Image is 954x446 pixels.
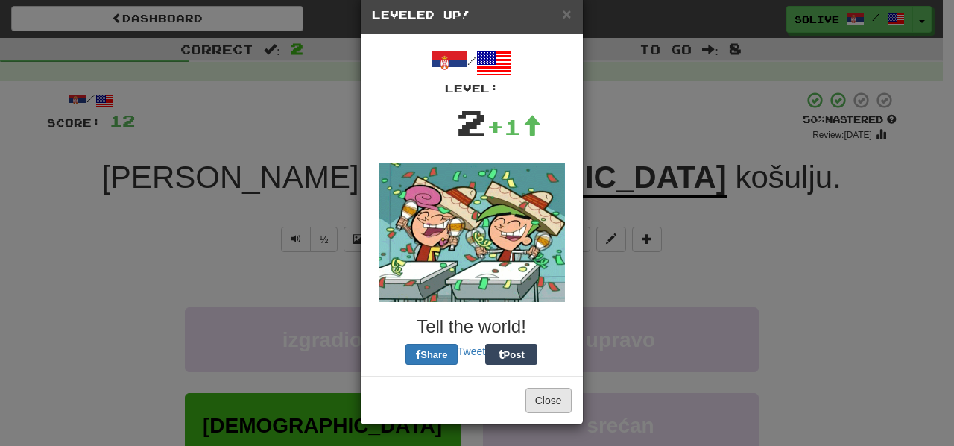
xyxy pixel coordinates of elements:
[562,5,571,22] span: ×
[458,345,485,357] a: Tweet
[372,7,572,22] h5: Leveled Up!
[456,96,487,148] div: 2
[372,81,572,96] div: Level:
[562,6,571,22] button: Close
[379,163,565,302] img: fairly-odd-parents-da00311291977d55ff188899e898f38bf0ea27628e4b7d842fa96e17094d9a08.gif
[485,344,537,365] button: Post
[372,317,572,336] h3: Tell the world!
[487,112,542,142] div: +1
[525,388,572,413] button: Close
[405,344,458,365] button: Share
[372,45,572,96] div: /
